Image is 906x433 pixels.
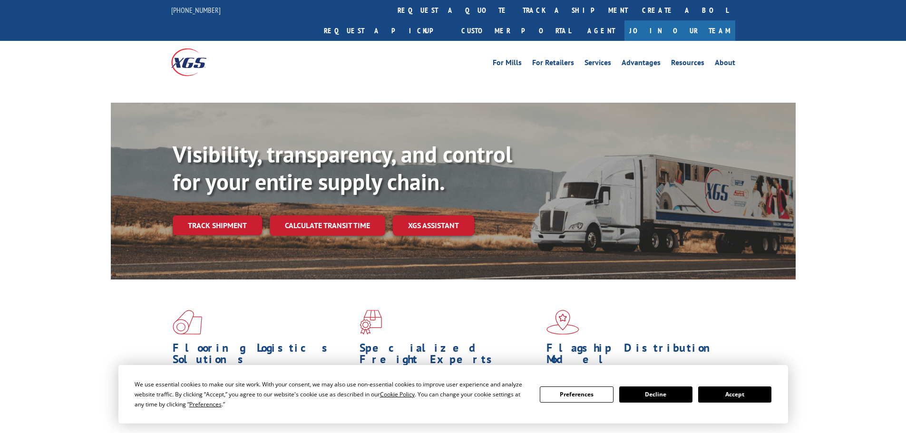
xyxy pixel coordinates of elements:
[173,139,512,196] b: Visibility, transparency, and control for your entire supply chain.
[493,59,522,69] a: For Mills
[546,342,726,370] h1: Flagship Distribution Model
[585,59,611,69] a: Services
[171,5,221,15] a: [PHONE_NUMBER]
[622,59,661,69] a: Advantages
[619,386,692,403] button: Decline
[454,20,578,41] a: Customer Portal
[671,59,704,69] a: Resources
[360,310,382,335] img: xgs-icon-focused-on-flooring-red
[270,215,385,236] a: Calculate transit time
[393,215,474,236] a: XGS ASSISTANT
[118,365,788,423] div: Cookie Consent Prompt
[360,342,539,370] h1: Specialized Freight Experts
[173,215,262,235] a: Track shipment
[173,310,202,335] img: xgs-icon-total-supply-chain-intelligence-red
[135,379,528,409] div: We use essential cookies to make our site work. With your consent, we may also use non-essential ...
[532,59,574,69] a: For Retailers
[189,400,222,408] span: Preferences
[380,390,415,398] span: Cookie Policy
[546,310,579,335] img: xgs-icon-flagship-distribution-model-red
[624,20,735,41] a: Join Our Team
[317,20,454,41] a: Request a pickup
[173,342,352,370] h1: Flooring Logistics Solutions
[698,386,771,403] button: Accept
[715,59,735,69] a: About
[540,386,613,403] button: Preferences
[578,20,624,41] a: Agent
